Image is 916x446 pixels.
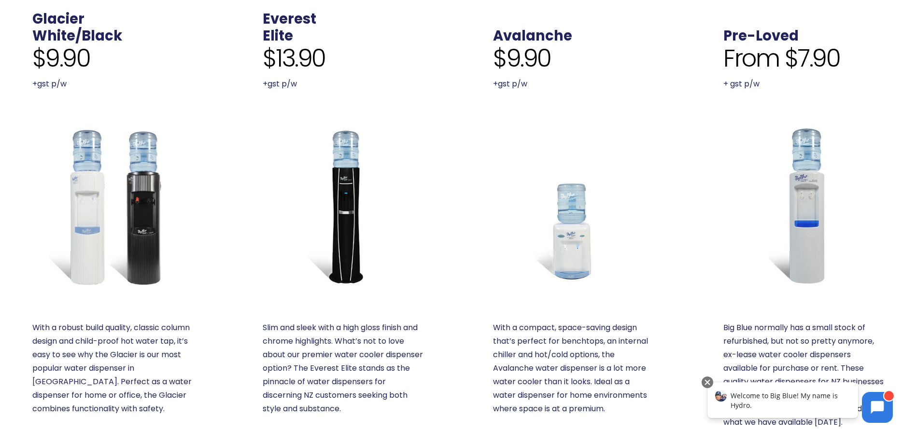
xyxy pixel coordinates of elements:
a: Fill your own Everest Elite [263,125,423,286]
span: . [723,9,727,28]
p: +gst p/w [263,77,423,91]
p: With a compact, space-saving design that’s perfect for benchtops, an internal chiller and hot/col... [493,321,653,416]
a: Avalanche [493,125,653,286]
a: Elite [263,26,293,45]
a: Glacier [32,9,85,28]
span: $13.90 [263,44,325,73]
span: . [493,9,497,28]
p: +gst p/w [493,77,653,91]
p: +gst p/w [32,77,193,91]
p: Big Blue normally has a small stock of refurbished, but not so pretty anymore, ex-lease water coo... [723,321,884,429]
p: Slim and sleek with a high gloss finish and chrome highlights. What’s not to love about our premi... [263,321,423,416]
iframe: Chatbot [697,375,902,432]
span: From $7.90 [723,44,840,73]
a: Refurbished [723,125,884,286]
p: + gst p/w [723,77,884,91]
span: $9.90 [493,44,551,73]
span: $9.90 [32,44,90,73]
a: Avalanche [493,26,572,45]
a: Pre-Loved [723,26,799,45]
a: White/Black [32,26,122,45]
a: Everest [263,9,316,28]
p: With a robust build quality, classic column design and child-proof hot water tap, it’s easy to se... [32,321,193,416]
